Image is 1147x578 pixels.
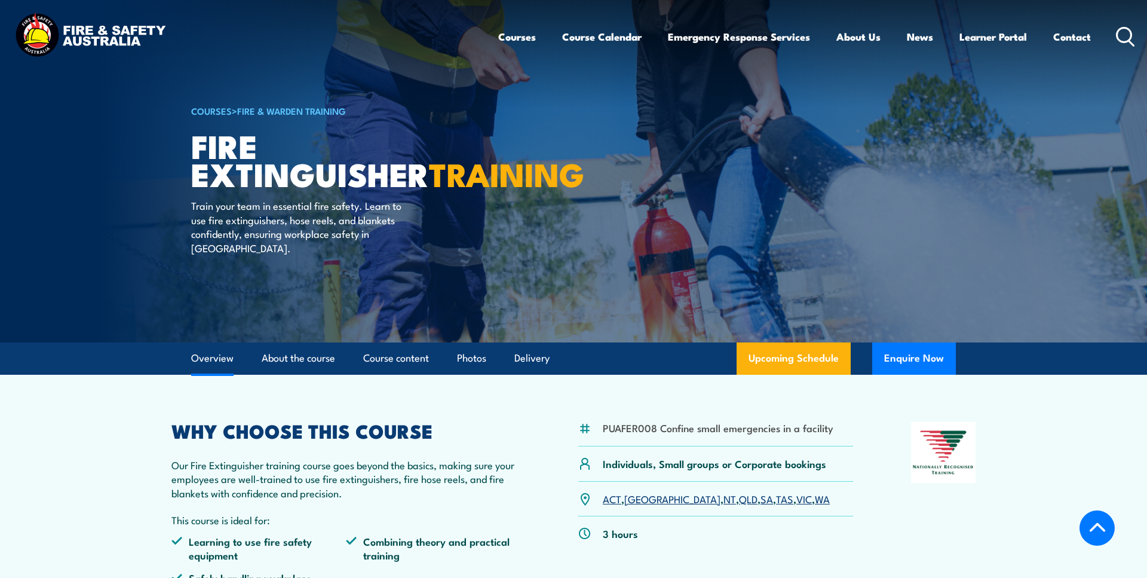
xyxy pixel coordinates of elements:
p: , , , , , , , [603,492,830,506]
a: ACT [603,491,621,506]
a: Photos [457,342,486,374]
p: Our Fire Extinguisher training course goes beyond the basics, making sure your employees are well... [171,458,520,500]
a: Learner Portal [959,21,1027,53]
a: NT [723,491,736,506]
a: About Us [836,21,881,53]
a: Overview [191,342,234,374]
a: QLD [739,491,757,506]
a: Emergency Response Services [668,21,810,53]
a: WA [815,491,830,506]
h6: > [191,103,486,118]
a: VIC [796,491,812,506]
p: Train your team in essential fire safety. Learn to use fire extinguishers, hose reels, and blanke... [191,198,409,255]
a: Course content [363,342,429,374]
p: 3 hours [603,527,638,540]
li: Combining theory and practical training [346,534,520,562]
p: This course is ideal for: [171,513,520,527]
p: Individuals, Small groups or Corporate bookings [603,457,826,470]
a: Course Calendar [562,21,642,53]
a: About the course [262,342,335,374]
strong: TRAINING [429,148,584,198]
a: News [907,21,933,53]
h1: Fire Extinguisher [191,131,486,187]
a: Delivery [514,342,550,374]
a: COURSES [191,104,232,117]
img: Nationally Recognised Training logo. [911,422,976,483]
a: TAS [776,491,793,506]
a: Contact [1053,21,1091,53]
button: Enquire Now [872,342,956,375]
a: SA [760,491,773,506]
li: Learning to use fire safety equipment [171,534,346,562]
h2: WHY CHOOSE THIS COURSE [171,422,520,439]
a: Fire & Warden Training [237,104,346,117]
a: [GEOGRAPHIC_DATA] [624,491,720,506]
li: PUAFER008 Confine small emergencies in a facility [603,421,833,435]
a: Courses [498,21,536,53]
a: Upcoming Schedule [737,342,851,375]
